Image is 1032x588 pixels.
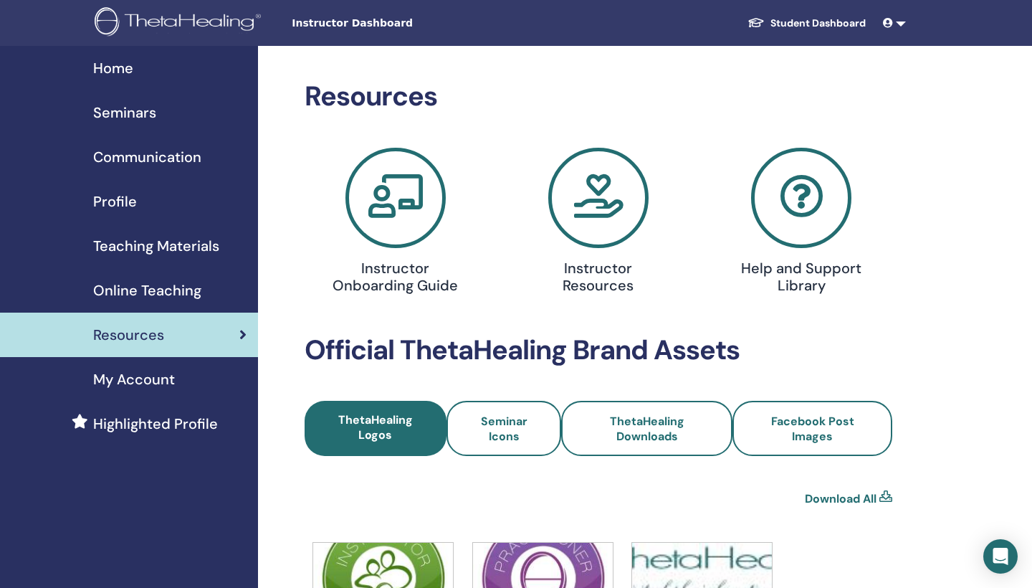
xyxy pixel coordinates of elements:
span: Seminars [93,102,156,123]
h4: Instructor Onboarding Guide [330,260,461,294]
span: My Account [93,369,175,390]
span: Instructor Dashboard [292,16,507,31]
a: Facebook Post Images [732,401,892,456]
a: Seminar Icons [446,401,562,456]
a: ThetaHealing Downloads [561,401,732,456]
span: Seminar Icons [481,414,527,444]
span: Home [93,57,133,79]
h4: Help and Support Library [737,260,867,294]
h2: Official ThetaHealing Brand Assets [305,334,892,367]
a: Student Dashboard [736,10,877,37]
span: ThetaHealing Logos [338,412,413,442]
img: graduation-cap-white.svg [747,16,765,29]
span: Online Teaching [93,280,201,301]
span: Resources [93,324,164,346]
a: ThetaHealing Logos [305,401,446,456]
span: Teaching Materials [93,235,219,257]
h4: Instructor Resources [533,260,664,294]
span: Facebook Post Images [771,414,854,444]
span: Communication [93,146,201,168]
span: ThetaHealing Downloads [610,414,684,444]
img: logo.png [95,7,266,39]
span: Profile [93,191,137,212]
a: Instructor Onboarding Guide [302,148,488,300]
h2: Resources [305,80,892,113]
a: Instructor Resources [505,148,691,300]
a: Download All [805,490,876,508]
span: Highlighted Profile [93,413,218,435]
a: Help and Support Library [709,148,894,300]
div: Open Intercom Messenger [983,539,1018,574]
